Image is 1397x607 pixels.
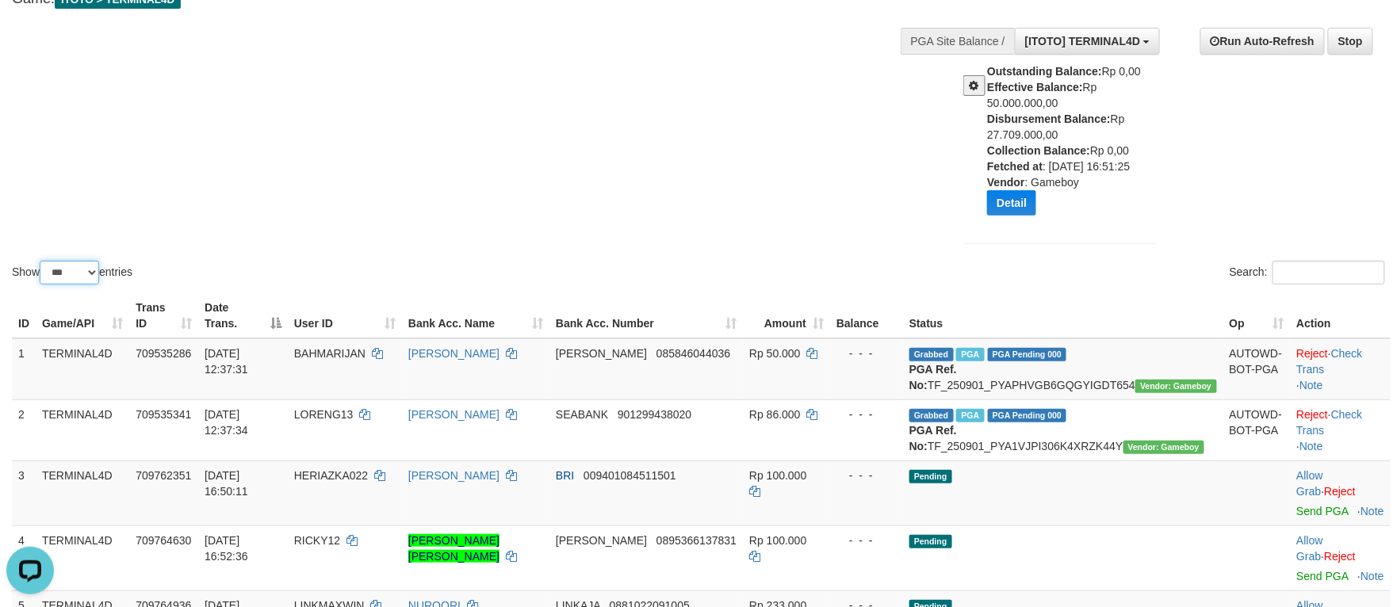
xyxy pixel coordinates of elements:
a: Note [1299,440,1323,452]
span: PGA Pending [988,409,1067,422]
th: Trans ID: activate to sort column ascending [129,293,198,338]
span: Marked by boxmaster [956,409,984,422]
div: - - - [836,407,897,422]
span: Copy 009401084511501 to clipboard [584,469,676,482]
a: Check Trans [1296,347,1362,376]
span: [PERSON_NAME] [556,534,647,547]
a: Note [1299,379,1323,391]
button: Detail [987,190,1036,216]
span: Rp 100.000 [749,469,806,482]
div: - - - [836,468,897,483]
span: LORENG13 [294,408,354,421]
span: Vendor URL: https://payment21.1velocity.biz [1123,441,1204,454]
b: Effective Balance: [987,81,1083,94]
b: Collection Balance: [987,144,1090,157]
th: ID [12,293,36,338]
td: TF_250901_PYA1VJPI306K4XRZK44Y [903,399,1223,460]
span: Copy 901299438020 to clipboard [618,408,691,421]
select: Showentries [40,261,99,284]
span: PGA Pending [988,348,1067,361]
div: PGA Site Balance / [901,28,1015,55]
td: TERMINAL4D [36,399,129,460]
span: 709762351 [136,469,191,482]
span: Marked by boxmaster [956,348,984,361]
td: · [1290,460,1391,525]
span: Copy 0895366137831 to clipboard [656,534,737,547]
span: · [1296,534,1324,563]
span: RICKY12 [294,534,340,547]
th: User ID: activate to sort column ascending [288,293,402,338]
a: [PERSON_NAME] [PERSON_NAME] [408,534,499,563]
th: Status [903,293,1223,338]
span: SEABANK [556,408,608,421]
td: TERMINAL4D [36,460,129,525]
a: Reject [1296,347,1328,360]
a: Send PGA [1296,570,1348,582]
span: Rp 86.000 [749,408,801,421]
td: 3 [12,460,36,525]
span: Grabbed [909,348,954,361]
input: Search: [1273,261,1385,284]
b: Fetched at [987,160,1043,173]
span: Copy 085846044036 to clipboard [656,347,730,360]
a: Check Trans [1296,408,1362,437]
span: 709535341 [136,408,191,421]
a: Reject [1324,485,1356,498]
td: TERMINAL4D [36,338,129,400]
td: 1 [12,338,36,400]
span: HERIAZKA022 [294,469,368,482]
div: - - - [836,533,897,548]
div: Rp 0,00 Rp 50.000.000,00 Rp 27.709.000,00 Rp 0,00 : [DATE] 16:51:25 : Gameboy [987,63,1168,227]
a: Allow Grab [1296,534,1322,563]
a: Stop [1328,28,1373,55]
a: [PERSON_NAME] [408,469,499,482]
b: Disbursement Balance: [987,113,1111,125]
td: TERMINAL4D [36,525,129,590]
th: Op: activate to sort column ascending [1223,293,1291,338]
td: · [1290,525,1391,590]
span: Rp 100.000 [749,534,806,547]
th: Bank Acc. Number: activate to sort column ascending [549,293,743,338]
label: Search: [1230,261,1385,284]
div: - - - [836,345,897,361]
th: Game/API: activate to sort column ascending [36,293,129,338]
a: Note [1361,570,1384,582]
span: 709764630 [136,534,191,547]
span: [DATE] 16:52:36 [205,534,248,563]
span: Rp 50.000 [749,347,801,360]
span: [DATE] 12:37:34 [205,408,248,437]
span: · [1296,469,1324,498]
span: Grabbed [909,409,954,422]
td: AUTOWD-BOT-PGA [1223,399,1291,460]
span: 709535286 [136,347,191,360]
button: Open LiveChat chat widget [6,6,54,54]
td: · · [1290,399,1391,460]
td: 2 [12,399,36,460]
a: Run Auto-Refresh [1200,28,1325,55]
a: [PERSON_NAME] [408,408,499,421]
th: Balance [830,293,903,338]
a: Reject [1296,408,1328,421]
span: BRI [556,469,574,482]
b: PGA Ref. No: [909,424,957,452]
th: Action [1290,293,1391,338]
label: Show entries [12,261,132,284]
span: [DATE] 16:50:11 [205,469,248,498]
td: · · [1290,338,1391,400]
span: Pending [909,535,952,548]
span: [DATE] 12:37:31 [205,347,248,376]
span: Pending [909,470,952,483]
b: PGA Ref. No: [909,363,957,391]
a: [PERSON_NAME] [408,347,499,360]
a: Note [1361,505,1384,517]
th: Date Trans.: activate to sort column descending [198,293,288,338]
b: Vendor [987,176,1024,189]
a: Reject [1324,550,1356,563]
b: Outstanding Balance: [987,65,1102,78]
span: Vendor URL: https://payment21.1velocity.biz [1135,380,1216,393]
span: [ITOTO] TERMINAL4D [1025,35,1141,48]
a: Send PGA [1296,505,1348,517]
a: Allow Grab [1296,469,1322,498]
th: Bank Acc. Name: activate to sort column ascending [402,293,549,338]
th: Amount: activate to sort column ascending [743,293,830,338]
